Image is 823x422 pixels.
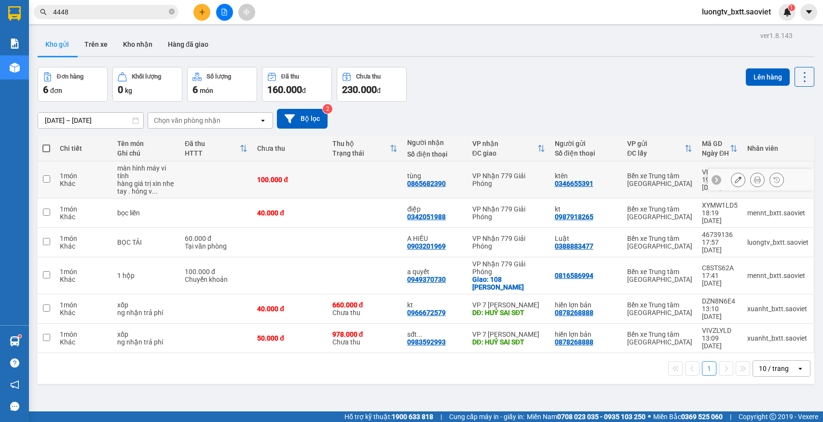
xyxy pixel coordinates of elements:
span: close-circle [169,9,175,14]
div: Khối lượng [132,73,161,80]
span: caret-down [805,8,813,16]
img: icon-new-feature [783,8,792,16]
div: Chưa thu [332,330,398,346]
div: 40.000 đ [257,305,322,313]
div: VP Nhận 779 Giải Phóng [472,260,545,276]
div: Bến xe Trung tâm [GEOGRAPHIC_DATA] [627,301,692,316]
div: Đơn hàng [57,73,83,80]
strong: 0369 525 060 [681,413,723,421]
div: Chuyển khoản [185,276,247,283]
div: ĐC giao [472,149,537,157]
div: Khác [60,309,108,316]
button: caret-down [800,4,817,21]
div: 19:22 [DATE] [702,176,738,191]
button: Kho nhận [115,33,160,56]
div: Khác [60,242,108,250]
div: Bến xe Trung tâm [GEOGRAPHIC_DATA] [627,235,692,250]
div: VP 7 [PERSON_NAME] [472,301,545,309]
strong: 0708 023 035 - 0935 103 250 [557,413,645,421]
div: Số lượng [206,73,231,80]
div: VP Nhận 779 Giải Phóng [472,235,545,250]
button: Số lượng6món [187,67,257,102]
div: Đã thu [281,73,299,80]
span: Hỗ trợ kỹ thuật: [344,411,433,422]
div: 978.000 đ [332,330,398,338]
div: VIVZLYLD [702,327,738,334]
button: Lên hàng [746,68,790,86]
strong: 1900 633 818 [392,413,433,421]
div: Thu hộ [332,140,390,147]
button: file-add [216,4,233,21]
span: Miền Bắc [653,411,723,422]
span: món [200,87,213,94]
div: Bến xe Trung tâm [GEOGRAPHIC_DATA] [627,330,692,346]
img: logo-vxr [8,6,21,21]
sup: 2 [323,104,332,114]
span: ⚪️ [648,415,651,419]
button: Kho gửi [38,33,77,56]
div: 13:09 [DATE] [702,334,738,350]
input: Select a date range. [38,113,143,128]
div: 0966672579 [407,309,446,316]
div: Bến xe Trung tâm [GEOGRAPHIC_DATA] [627,205,692,221]
span: ... [417,330,423,338]
div: VUXHRK4H [702,168,738,176]
div: mennt_bxtt.saoviet [747,272,809,279]
span: close-circle [169,8,175,17]
div: điệp [407,205,463,213]
div: 40.000 đ [257,209,322,217]
div: 0987918265 [555,213,593,221]
div: Người nhận [407,139,463,146]
div: 10 / trang [759,364,789,373]
div: Chi tiết [60,145,108,152]
div: màn hình máy vi tính [117,164,175,180]
div: 100.000 đ [185,268,247,276]
div: VP gửi [627,140,685,147]
span: 6 [43,84,48,95]
span: Cung cấp máy in - giấy in: [449,411,524,422]
div: Người gửi [555,140,617,147]
div: VP 7 [PERSON_NAME] [472,330,545,338]
span: search [40,9,47,15]
div: Chưa thu [332,301,398,316]
span: Miền Nam [527,411,645,422]
div: xuanht_bxtt.saoviet [747,305,809,313]
div: kt [407,301,463,309]
span: aim [243,9,250,15]
svg: open [259,117,267,124]
div: DĐ: HUỶ SAI SĐT [472,309,545,316]
div: hiền lợn bản [555,301,617,309]
th: Toggle SortBy [180,136,252,161]
span: đ [377,87,381,94]
div: ng nhận trả phí [117,309,175,316]
div: a quyết [407,268,463,276]
div: 46739136 [702,231,738,238]
button: 1 [702,361,716,376]
span: kg [125,87,132,94]
div: 0865682390 [407,180,446,187]
th: Toggle SortBy [697,136,742,161]
img: warehouse-icon [10,63,20,73]
div: 18:19 [DATE] [702,209,738,224]
div: Khác [60,338,108,346]
span: luongtv_bxtt.saoviet [694,6,779,18]
div: Luật [555,235,617,242]
div: C8STS62A [702,264,738,272]
div: 1 món [60,330,108,338]
img: warehouse-icon [10,336,20,346]
span: | [440,411,442,422]
button: Đơn hàng6đơn [38,67,108,102]
span: 230.000 [342,84,377,95]
div: mennt_bxtt.saoviet [747,209,809,217]
div: ver 1.8.143 [760,30,793,41]
div: DĐ: HUỶ SAI SĐT [472,338,545,346]
div: Chưa thu [356,73,381,80]
div: 0983592993 [407,338,446,346]
th: Toggle SortBy [467,136,550,161]
div: hàng giá trị xin nhẹ tay . hỏng vỡ ko chịu [117,180,175,195]
div: VP Nhận 779 Giải Phóng [472,172,545,187]
div: DZN8N6E4 [702,297,738,305]
div: Khác [60,276,108,283]
span: ... [152,187,158,195]
span: 6 [192,84,198,95]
